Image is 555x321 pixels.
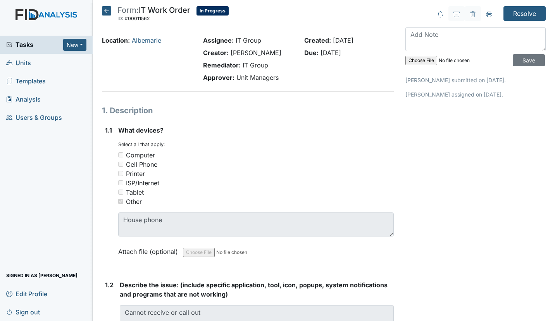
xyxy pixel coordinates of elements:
[126,169,145,178] div: Printer
[304,36,331,44] strong: Created:
[102,36,130,44] strong: Location:
[231,49,281,57] span: [PERSON_NAME]
[333,36,353,44] span: [DATE]
[6,57,31,69] span: Units
[118,126,164,134] span: What devices?
[102,105,394,116] h1: 1. Description
[203,36,234,44] strong: Assignee:
[118,199,123,204] input: Other
[126,188,144,197] div: Tablet
[105,126,112,135] label: 1.1
[405,76,546,84] p: [PERSON_NAME] submitted on [DATE].
[120,281,388,298] span: Describe the issue: (include specific application, tool, icon, popups, system notifications and p...
[118,142,165,147] small: Select all that apply:
[243,61,268,69] span: IT Group
[105,280,114,290] label: 1.2
[126,197,142,206] div: Other
[236,36,261,44] span: IT Group
[6,75,46,87] span: Templates
[196,6,229,16] span: In Progress
[117,5,139,15] span: Form:
[126,160,157,169] div: Cell Phone
[236,74,279,81] span: Unit Managers
[6,93,41,105] span: Analysis
[6,112,62,124] span: Users & Groups
[117,16,124,21] span: ID:
[118,171,123,176] input: Printer
[513,54,545,66] input: Save
[126,150,155,160] div: Computer
[203,49,229,57] strong: Creator:
[118,180,123,185] input: ISP/Internet
[203,61,241,69] strong: Remediator:
[405,90,546,98] p: [PERSON_NAME] assigned on [DATE].
[126,178,159,188] div: ISP/Internet
[118,212,394,236] textarea: House phone
[6,306,40,318] span: Sign out
[118,152,123,157] input: Computer
[117,6,190,23] div: IT Work Order
[6,288,47,300] span: Edit Profile
[203,74,234,81] strong: Approver:
[6,40,63,49] a: Tasks
[503,6,546,21] input: Resolve
[132,36,161,44] a: Albemarle
[63,39,86,51] button: New
[304,49,319,57] strong: Due:
[118,243,181,256] label: Attach file (optional)
[118,190,123,195] input: Tablet
[125,16,150,21] span: #00011562
[321,49,341,57] span: [DATE]
[6,269,78,281] span: Signed in as [PERSON_NAME]
[118,162,123,167] input: Cell Phone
